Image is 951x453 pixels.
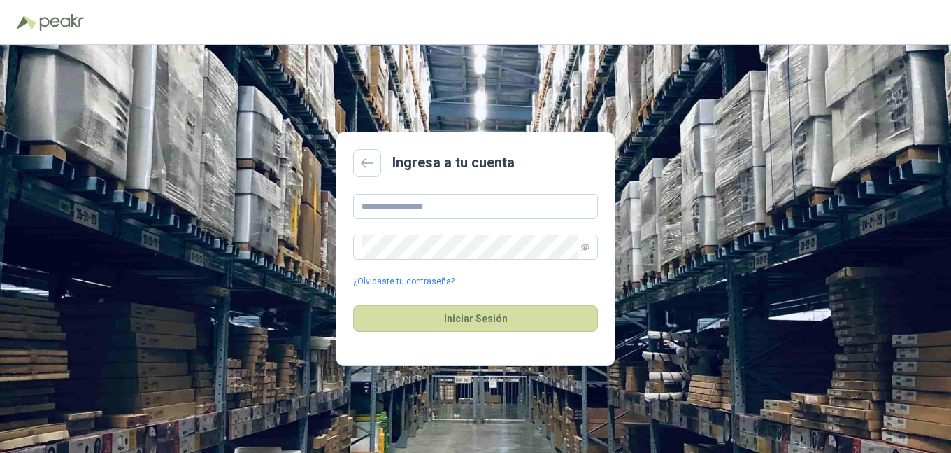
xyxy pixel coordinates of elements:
img: Logo [17,15,36,29]
span: eye-invisible [581,243,589,251]
img: Peakr [39,14,84,31]
button: Iniciar Sesión [353,305,598,332]
a: ¿Olvidaste tu contraseña? [353,275,455,288]
h2: Ingresa a tu cuenta [392,152,515,174]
